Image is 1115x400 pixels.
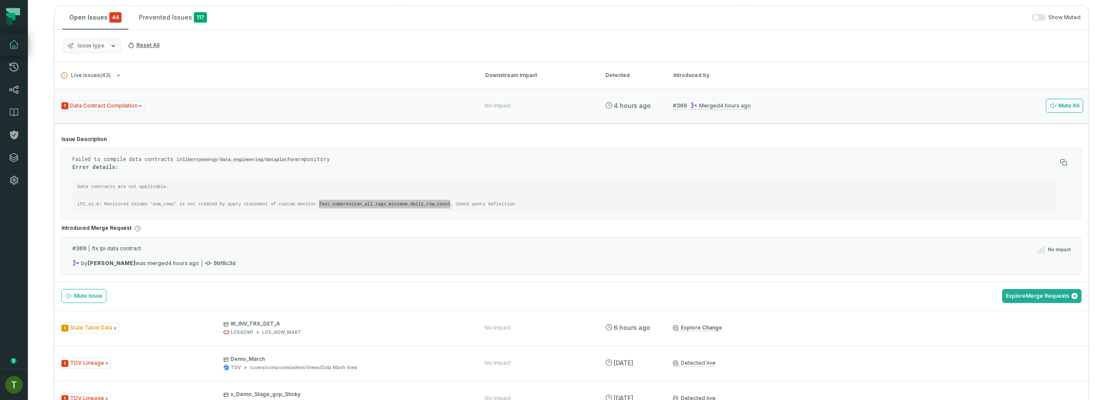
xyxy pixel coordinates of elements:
span: Issue Type [60,323,119,333]
span: Live Issues ( 43 ) [61,72,111,79]
a: ExploreMerge Requests [1002,289,1081,303]
button: Mute Issue [61,289,106,303]
relative-time: Oct 1, 2025, 5:01 PM GMT+3 [614,102,651,109]
strong: # 369 [72,245,86,252]
strong: Ashish Sinha (ashish.sinha) [88,260,135,266]
p: Failed to compile data contracts in repository [72,155,1057,170]
button: Open Issues [62,6,128,29]
div: Detected [605,71,658,79]
relative-time: Oct 1, 2025, 5:13 PM GMT+3 [720,102,751,109]
p: x_Demo_Stage_gcp_Sticky [223,391,469,398]
div: Show Muted [217,14,1081,21]
span: 9bf8c3d [205,260,236,266]
span: Severity [61,325,68,332]
button: Issue type [63,38,121,53]
div: Introduced by [673,71,752,79]
relative-time: Sep 29, 2025, 10:02 AM GMT+3 [614,359,633,366]
code: Data contracts are not applicable. LPI_v1.0: Monitored column 'num_rows' is not created by query ... [78,184,515,207]
span: Issue Type [60,358,111,369]
div: LOS_ADW_MART [262,329,301,336]
div: Tooltip anchor [10,357,17,365]
div: fix lpi data contract [72,245,1071,259]
button: Prevented Issues [132,6,214,29]
div: Merged [690,102,751,109]
span: Severity [61,360,68,367]
span: No Impact [1048,246,1071,253]
span: Issue Type [60,101,145,111]
div: No Impact [485,102,511,109]
div: Downstream Impact [485,71,590,79]
button: Reset All [124,38,163,52]
code: libertyenergy/data_engineering/dataplatform [182,157,298,162]
div: LOSADW1 [231,329,253,336]
img: avatar of Tomer Galun [5,376,23,393]
span: critical issues and errors combined [109,12,122,23]
div: TDV [231,364,241,371]
strong: Error details: [72,163,118,170]
a: Detected live [673,360,716,367]
h4: Issue Description [61,136,1081,143]
div: No Impact [485,324,511,331]
p: W_INV_TRX_DET_A [223,320,469,327]
div: /users/composite/admin/Views/Data Mash View [250,364,357,371]
p: Demo_March [223,356,469,363]
span: Severity [61,102,68,109]
span: 117 [194,12,207,23]
a: #369Merged[DATE] 5:13:16 PM [673,102,751,110]
relative-time: Oct 1, 2025, 3:30 PM GMT+3 [614,324,650,331]
div: by was merged [72,260,199,266]
a: Explore Change [673,324,722,331]
div: No Impact [485,360,511,366]
h4: Introduced Merge Request [61,225,1081,232]
span: Issue type [78,42,105,49]
relative-time: Oct 1, 2025, 5:13 PM GMT+3 [168,260,199,266]
button: Live Issues(43) [61,72,470,79]
button: Mute All [1046,99,1083,113]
